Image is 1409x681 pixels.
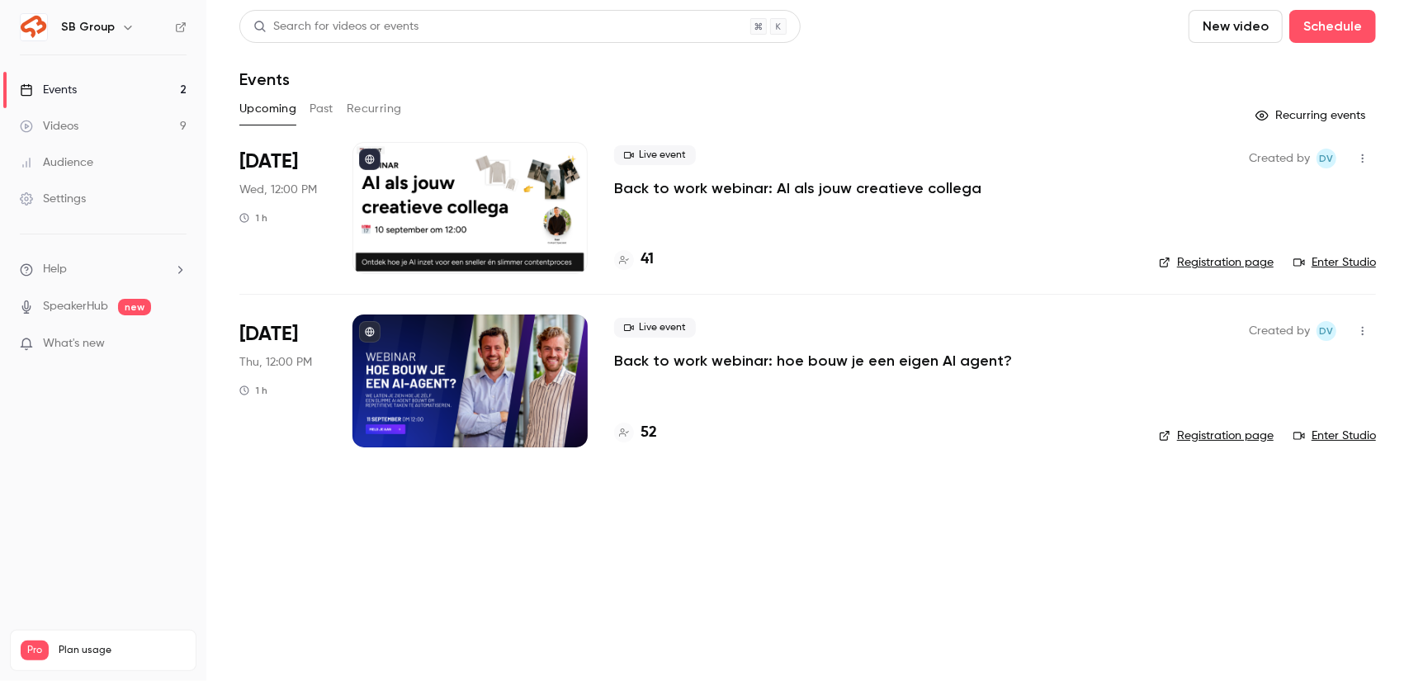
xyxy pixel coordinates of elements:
button: Recurring events [1248,102,1376,129]
span: Dv [1320,149,1334,168]
a: Enter Studio [1293,428,1376,444]
div: Sep 10 Wed, 12:00 PM (Europe/Amsterdam) [239,142,326,274]
a: Registration page [1159,428,1274,444]
img: SB Group [21,14,47,40]
a: SpeakerHub [43,298,108,315]
span: Dv [1320,321,1334,341]
span: Pro [21,641,49,660]
button: Recurring [347,96,402,122]
div: Audience [20,154,93,171]
span: Live event [614,145,696,165]
span: new [118,299,151,315]
div: Events [20,82,77,98]
span: Help [43,261,67,278]
span: Dante van der heijden [1317,149,1336,168]
span: Plan usage [59,644,186,657]
div: 1 h [239,211,267,225]
span: Dante van der heijden [1317,321,1336,341]
iframe: Noticeable Trigger [167,337,187,352]
span: Live event [614,318,696,338]
a: 52 [614,422,657,444]
h4: 52 [641,422,657,444]
a: Back to work webinar: AI als jouw creatieve collega [614,178,981,198]
h6: SB Group [61,19,115,35]
a: 41 [614,248,654,271]
div: Videos [20,118,78,135]
span: What's new [43,335,105,352]
button: Schedule [1289,10,1376,43]
div: Sep 11 Thu, 12:00 PM (Europe/Amsterdam) [239,314,326,447]
span: [DATE] [239,321,298,348]
span: Created by [1249,149,1310,168]
div: Search for videos or events [253,18,418,35]
span: Thu, 12:00 PM [239,354,312,371]
button: Upcoming [239,96,296,122]
a: Registration page [1159,254,1274,271]
h4: 41 [641,248,654,271]
span: Created by [1249,321,1310,341]
h1: Events [239,69,290,89]
span: [DATE] [239,149,298,175]
a: Enter Studio [1293,254,1376,271]
li: help-dropdown-opener [20,261,187,278]
button: New video [1189,10,1283,43]
div: 1 h [239,384,267,397]
span: Wed, 12:00 PM [239,182,317,198]
a: Back to work webinar: hoe bouw je een eigen AI agent? [614,351,1012,371]
button: Past [310,96,333,122]
div: Settings [20,191,86,207]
